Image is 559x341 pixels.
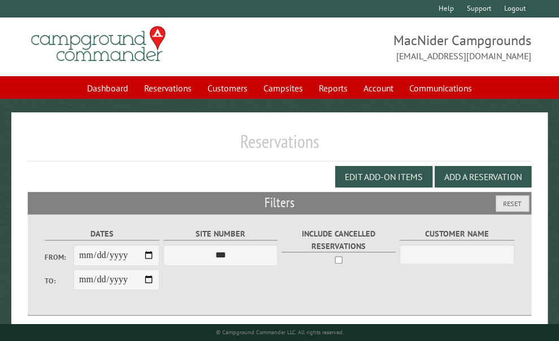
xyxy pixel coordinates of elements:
[28,192,531,213] h2: Filters
[435,166,531,187] button: Add a Reservation
[257,77,310,99] a: Campsites
[402,77,479,99] a: Communications
[80,77,135,99] a: Dashboard
[216,329,344,336] small: © Campground Commander LLC. All rights reserved.
[335,166,432,187] button: Edit Add-on Items
[281,228,396,252] label: Include Cancelled Reservations
[496,195,529,212] button: Reset
[28,22,169,66] img: Campground Commander
[400,228,514,241] label: Customer Name
[357,77,400,99] a: Account
[312,77,354,99] a: Reports
[28,130,531,161] h1: Reservations
[45,252,73,263] label: From:
[280,31,531,63] span: MacNider Campgrounds [EMAIL_ADDRESS][DOMAIN_NAME]
[45,228,159,241] label: Dates
[163,228,278,241] label: Site Number
[45,276,73,286] label: To:
[201,77,254,99] a: Customers
[137,77,198,99] a: Reservations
